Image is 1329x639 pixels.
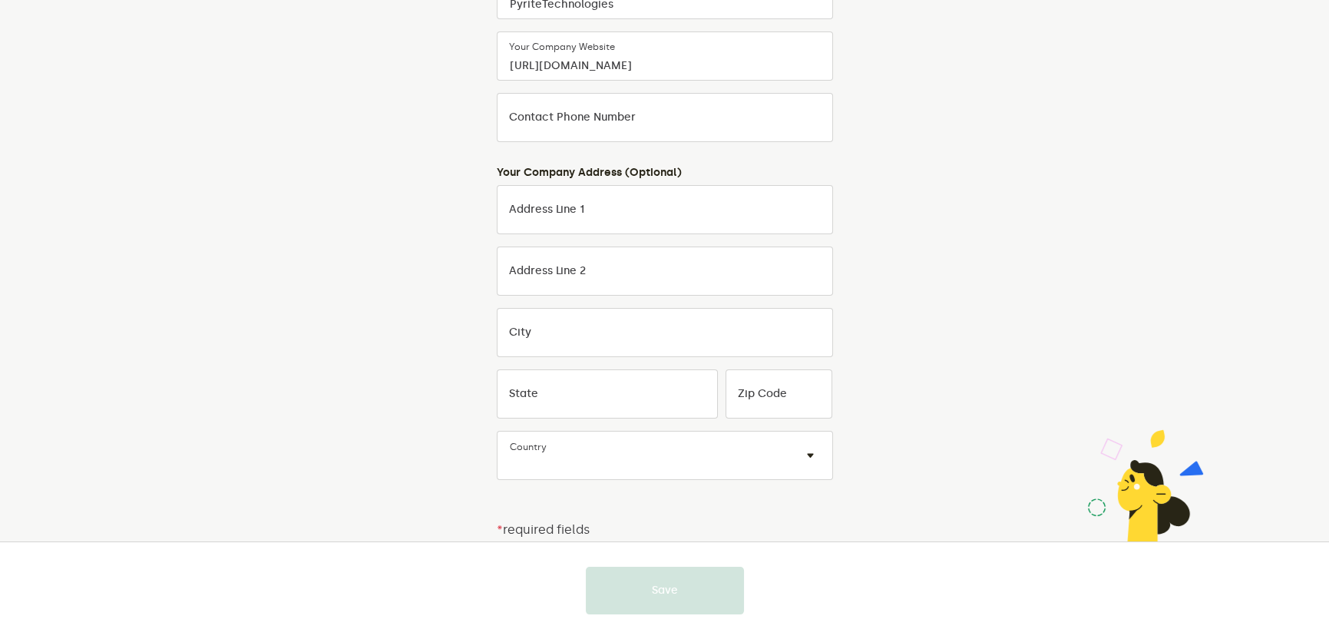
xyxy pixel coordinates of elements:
input: Address Line 1 [497,185,833,234]
input: City [497,308,833,357]
input: State [497,369,719,419]
button: Save [586,567,744,614]
h4: Your Company Address (Optional) [497,167,833,179]
input: Zip Code [726,369,832,419]
label: Contact Phone Number [509,111,636,124]
input: Contact Phone Number [497,93,833,142]
input: Your company website [497,31,833,81]
input: Address Line 2 [497,247,833,296]
label: Address Line 1 [509,204,584,216]
span: required fields [497,522,590,537]
label: Zip Code [738,388,787,400]
label: Address Line 2 [509,265,586,277]
label: City [509,326,531,339]
label: State [509,388,538,400]
label: Your company website [509,41,615,53]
